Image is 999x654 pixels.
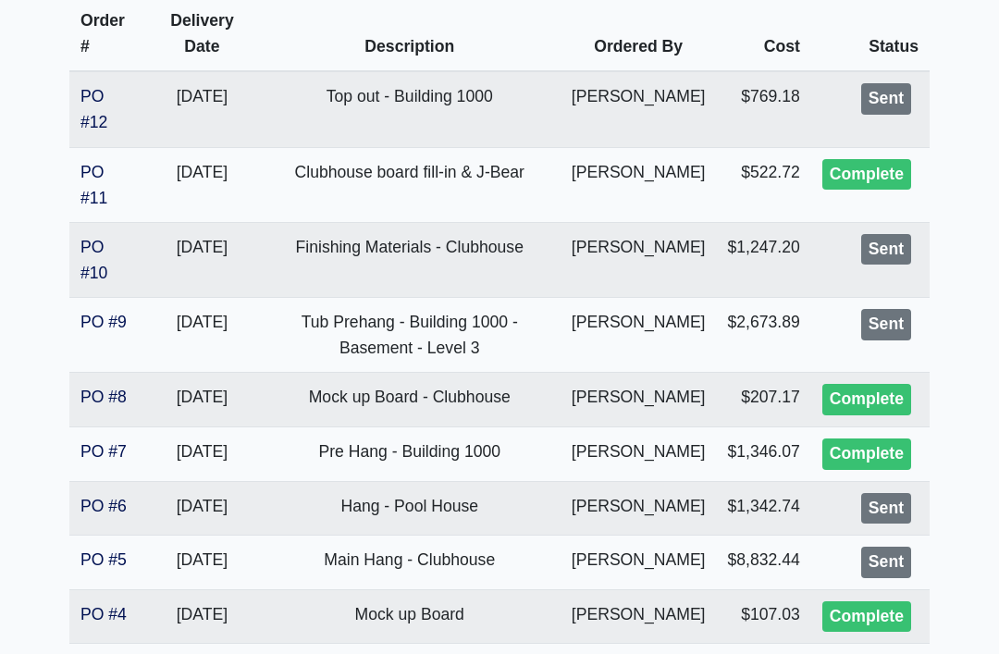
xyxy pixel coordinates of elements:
a: PO #8 [80,388,127,406]
a: PO #12 [80,87,107,131]
td: [PERSON_NAME] [561,147,717,222]
div: Complete [822,601,911,633]
td: Main Hang - Clubhouse [259,536,561,590]
td: Mock up Board [259,589,561,644]
td: [PERSON_NAME] [561,373,717,427]
td: $1,342.74 [717,481,811,536]
td: [DATE] [145,298,259,373]
td: $1,247.20 [717,222,811,297]
td: $107.03 [717,589,811,644]
div: Sent [861,83,911,115]
td: $207.17 [717,373,811,427]
td: $2,673.89 [717,298,811,373]
td: [PERSON_NAME] [561,222,717,297]
td: [DATE] [145,71,259,147]
td: [DATE] [145,222,259,297]
td: [PERSON_NAME] [561,536,717,590]
td: Finishing Materials - Clubhouse [259,222,561,297]
a: PO #5 [80,550,127,569]
td: Hang - Pool House [259,481,561,536]
td: $8,832.44 [717,536,811,590]
td: Clubhouse board fill-in & J-Bear [259,147,561,222]
td: [DATE] [145,589,259,644]
td: Top out - Building 1000 [259,71,561,147]
a: PO #11 [80,163,107,207]
td: [DATE] [145,427,259,482]
td: [PERSON_NAME] [561,589,717,644]
div: Sent [861,547,911,578]
a: PO #10 [80,238,107,282]
td: [PERSON_NAME] [561,481,717,536]
td: $769.18 [717,71,811,147]
td: [PERSON_NAME] [561,71,717,147]
td: [DATE] [145,373,259,427]
td: Tub Prehang - Building 1000 - Basement - Level 3 [259,298,561,373]
a: PO #9 [80,313,127,331]
td: [PERSON_NAME] [561,427,717,482]
td: [DATE] [145,147,259,222]
div: Sent [861,493,911,524]
div: Complete [822,384,911,415]
td: [DATE] [145,536,259,590]
td: [DATE] [145,481,259,536]
div: Complete [822,438,911,470]
a: PO #7 [80,442,127,461]
td: [PERSON_NAME] [561,298,717,373]
a: PO #4 [80,605,127,623]
td: $522.72 [717,147,811,222]
div: Sent [861,234,911,265]
td: Pre Hang - Building 1000 [259,427,561,482]
td: Mock up Board - Clubhouse [259,373,561,427]
div: Sent [861,309,911,340]
a: PO #6 [80,497,127,515]
td: $1,346.07 [717,427,811,482]
div: Complete [822,159,911,191]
